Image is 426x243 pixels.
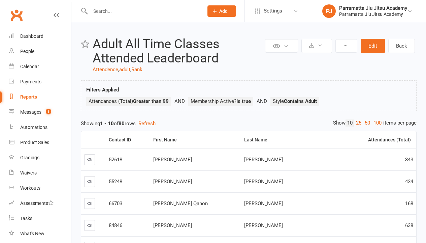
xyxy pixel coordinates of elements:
[81,119,417,128] div: Showing of rows
[9,181,71,196] a: Workouts
[93,37,263,65] h2: Adult All Time Classes Attended Leaderboard
[9,105,71,120] a: Messages 1
[191,98,251,104] span: Membership Active?
[9,150,71,165] a: Gradings
[372,119,383,127] a: 100
[153,200,208,207] span: [PERSON_NAME] Qanon
[9,29,71,44] a: Dashboard
[9,89,71,105] a: Reports
[361,39,385,53] button: Edit
[20,140,49,145] div: Product Sales
[88,6,199,16] input: Search...
[363,119,372,127] a: 50
[405,157,413,163] span: 343
[153,157,192,163] span: [PERSON_NAME]
[20,79,41,84] div: Payments
[86,87,119,93] strong: Filters Applied
[109,222,122,228] span: 84846
[244,222,283,228] span: [PERSON_NAME]
[405,200,413,207] span: 168
[405,222,413,228] span: 638
[153,137,236,142] div: First Name
[20,231,44,236] div: What's New
[133,98,169,104] strong: Greater than 99
[119,120,125,127] strong: 80
[244,157,283,163] span: [PERSON_NAME]
[20,109,41,115] div: Messages
[339,11,407,17] div: Parramatta Jiu Jitsu Academy
[20,216,32,221] div: Tasks
[236,98,251,104] strong: Is true
[9,44,71,59] a: People
[20,200,54,206] div: Assessments
[207,5,236,17] button: Add
[153,222,192,228] span: [PERSON_NAME]
[9,165,71,181] a: Waivers
[388,39,415,53] a: Back
[9,211,71,226] a: Tasks
[20,49,34,54] div: People
[20,125,47,130] div: Automations
[118,66,119,73] span: ,
[109,179,122,185] span: 55248
[264,3,282,19] span: Settings
[284,98,317,104] strong: Contains Adult
[9,74,71,89] a: Payments
[109,137,145,142] div: Contact ID
[354,119,363,127] a: 25
[130,66,131,73] span: ,
[20,33,43,39] div: Dashboard
[109,157,122,163] span: 52618
[138,119,156,128] button: Refresh
[119,66,130,73] a: adult
[244,137,336,142] div: Last Name
[131,66,142,73] a: Rank
[345,137,411,142] div: Attendances (Total)
[9,196,71,211] a: Assessments
[244,179,283,185] span: [PERSON_NAME]
[346,119,354,127] a: 10
[333,119,417,127] div: Show items per page
[93,66,118,73] a: Attendence
[219,8,228,14] span: Add
[20,185,40,191] div: Workouts
[405,179,413,185] span: 434
[244,200,283,207] span: [PERSON_NAME]
[322,4,336,18] div: PJ
[339,5,407,11] div: Parramatta Jiu Jitsu Academy
[20,64,39,69] div: Calendar
[8,7,25,24] a: Clubworx
[109,200,122,207] span: 66703
[100,120,114,127] strong: 1 - 10
[273,98,317,104] span: Style
[20,170,37,175] div: Waivers
[89,98,169,104] span: Attendances (Total)
[20,155,39,160] div: Gradings
[9,135,71,150] a: Product Sales
[9,226,71,241] a: What's New
[9,59,71,74] a: Calendar
[46,109,51,114] span: 1
[153,179,192,185] span: [PERSON_NAME]
[9,120,71,135] a: Automations
[20,94,37,100] div: Reports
